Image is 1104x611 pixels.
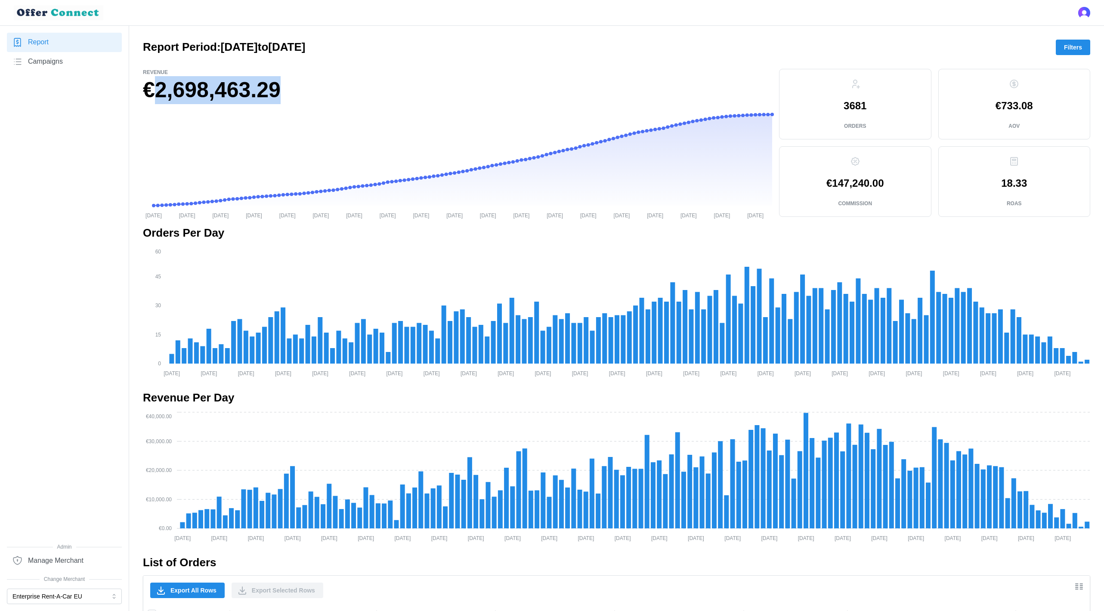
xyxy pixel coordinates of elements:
[547,212,563,218] tspan: [DATE]
[28,555,83,566] span: Manage Merchant
[1078,7,1090,19] img: 's logo
[28,37,49,48] span: Report
[431,535,448,541] tspan: [DATE]
[174,535,191,541] tspan: [DATE]
[248,535,264,541] tspan: [DATE]
[285,535,301,541] tspan: [DATE]
[832,370,848,376] tspan: [DATE]
[721,370,737,376] tspan: [DATE]
[279,212,296,218] tspan: [DATE]
[146,438,172,444] tspan: €30,000.00
[761,535,778,541] tspan: [DATE]
[714,212,730,218] tspan: [DATE]
[480,212,496,218] tspan: [DATE]
[615,535,631,541] tspan: [DATE]
[468,535,484,541] tspan: [DATE]
[7,575,122,583] span: Change Merchant
[145,212,162,218] tspan: [DATE]
[164,370,180,376] tspan: [DATE]
[159,525,172,531] tspan: €0.00
[1078,7,1090,19] button: Open user button
[580,212,597,218] tspan: [DATE]
[747,212,764,218] tspan: [DATE]
[394,535,411,541] tspan: [DATE]
[835,535,851,541] tspan: [DATE]
[232,583,323,598] button: Export Selected Rows
[238,370,254,376] tspan: [DATE]
[1055,535,1071,541] tspan: [DATE]
[535,370,551,376] tspan: [DATE]
[844,101,866,111] p: 3681
[680,212,697,218] tspan: [DATE]
[683,370,699,376] tspan: [DATE]
[798,535,814,541] tspan: [DATE]
[758,370,774,376] tspan: [DATE]
[143,555,1090,570] h2: List of Orders
[614,212,630,218] tspan: [DATE]
[312,370,328,376] tspan: [DATE]
[380,212,396,218] tspan: [DATE]
[871,535,888,541] tspan: [DATE]
[14,5,103,20] img: loyalBe Logo
[838,200,872,207] p: Commission
[7,33,122,52] a: Report
[358,535,374,541] tspan: [DATE]
[446,212,463,218] tspan: [DATE]
[1007,200,1022,207] p: ROAS
[150,583,225,598] button: Export All Rows
[321,535,337,541] tspan: [DATE]
[146,467,172,473] tspan: €20,000.00
[143,69,772,76] p: Revenue
[541,535,557,541] tspan: [DATE]
[146,414,172,420] tspan: €40,000.00
[688,535,704,541] tspan: [DATE]
[201,370,217,376] tspan: [DATE]
[578,535,594,541] tspan: [DATE]
[513,212,530,218] tspan: [DATE]
[826,178,884,188] p: €147,240.00
[413,212,430,218] tspan: [DATE]
[1054,370,1070,376] tspan: [DATE]
[724,535,741,541] tspan: [DATE]
[211,535,227,541] tspan: [DATE]
[155,302,161,309] tspan: 30
[146,497,172,503] tspan: €10,000.00
[246,212,262,218] tspan: [DATE]
[170,583,216,598] span: Export All Rows
[844,123,866,130] p: Orders
[349,370,365,376] tspan: [DATE]
[609,370,625,376] tspan: [DATE]
[498,370,514,376] tspan: [DATE]
[28,56,63,67] span: Campaigns
[387,370,403,376] tspan: [DATE]
[869,370,885,376] tspan: [DATE]
[1064,40,1082,55] span: Filters
[908,535,924,541] tspan: [DATE]
[143,76,772,104] h1: €2,698,463.29
[981,535,998,541] tspan: [DATE]
[312,212,329,218] tspan: [DATE]
[504,535,521,541] tspan: [DATE]
[1018,535,1034,541] tspan: [DATE]
[646,370,662,376] tspan: [DATE]
[651,535,668,541] tspan: [DATE]
[212,212,229,218] tspan: [DATE]
[252,583,315,598] span: Export Selected Rows
[1017,370,1033,376] tspan: [DATE]
[945,535,961,541] tspan: [DATE]
[143,390,1090,405] h2: Revenue Per Day
[647,212,663,218] tspan: [DATE]
[795,370,811,376] tspan: [DATE]
[1056,40,1090,55] button: Filters
[572,370,588,376] tspan: [DATE]
[155,274,161,280] tspan: 45
[7,543,122,551] span: Admin
[7,52,122,71] a: Campaigns
[158,361,161,367] tspan: 0
[424,370,440,376] tspan: [DATE]
[143,225,1090,241] h2: Orders Per Day
[275,370,291,376] tspan: [DATE]
[7,589,122,604] button: Enterprise Rent-A-Car EU
[346,212,362,218] tspan: [DATE]
[943,370,959,376] tspan: [DATE]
